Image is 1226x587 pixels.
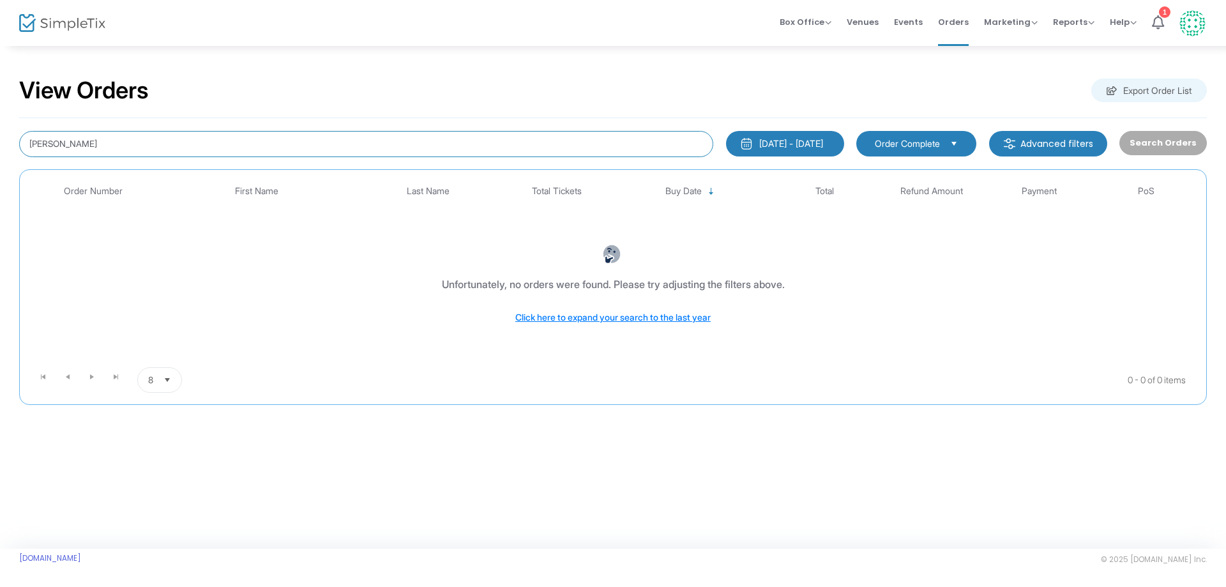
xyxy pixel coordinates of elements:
span: 8 [148,374,153,386]
div: Data table [26,176,1200,362]
span: Reports [1053,16,1094,28]
kendo-pager-info: 0 - 0 of 0 items [309,367,1186,393]
span: Order Number [64,186,123,197]
img: face-thinking.png [602,245,621,264]
span: Marketing [984,16,1038,28]
div: [DATE] - [DATE] [759,137,823,150]
span: First Name [235,186,278,197]
m-button: Advanced filters [989,131,1107,156]
th: Total [771,176,879,206]
span: Buy Date [665,186,702,197]
span: Orders [938,6,969,38]
input: Search by name, email, phone, order number, ip address, or last 4 digits of card [19,131,713,157]
span: Venues [847,6,879,38]
th: Refund Amount [878,176,985,206]
span: Help [1110,16,1137,28]
a: [DOMAIN_NAME] [19,553,81,563]
button: Select [158,368,176,392]
span: © 2025 [DOMAIN_NAME] Inc. [1101,554,1207,565]
span: PoS [1138,186,1154,197]
div: 1 [1159,6,1170,18]
img: monthly [740,137,753,150]
span: Events [894,6,923,38]
span: Box Office [780,16,831,28]
span: Sortable [706,187,716,197]
span: Click here to expand your search to the last year [515,312,711,323]
span: Last Name [407,186,450,197]
button: Select [945,137,963,151]
div: Unfortunately, no orders were found. Please try adjusting the filters above. [442,277,785,292]
th: Total Tickets [503,176,610,206]
span: Order Complete [875,137,940,150]
h2: View Orders [19,77,149,105]
button: [DATE] - [DATE] [726,131,844,156]
img: filter [1003,137,1016,150]
span: Payment [1022,186,1057,197]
